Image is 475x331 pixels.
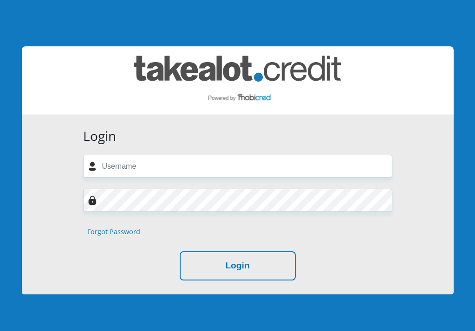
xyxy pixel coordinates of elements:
img: user-icon image [88,162,97,171]
button: Login [180,251,296,280]
img: Image [88,196,97,205]
input: Username [83,155,392,178]
a: Forgot Password [87,227,140,237]
h3: Login [83,128,392,144]
img: takealot_credit logo [134,56,341,105]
